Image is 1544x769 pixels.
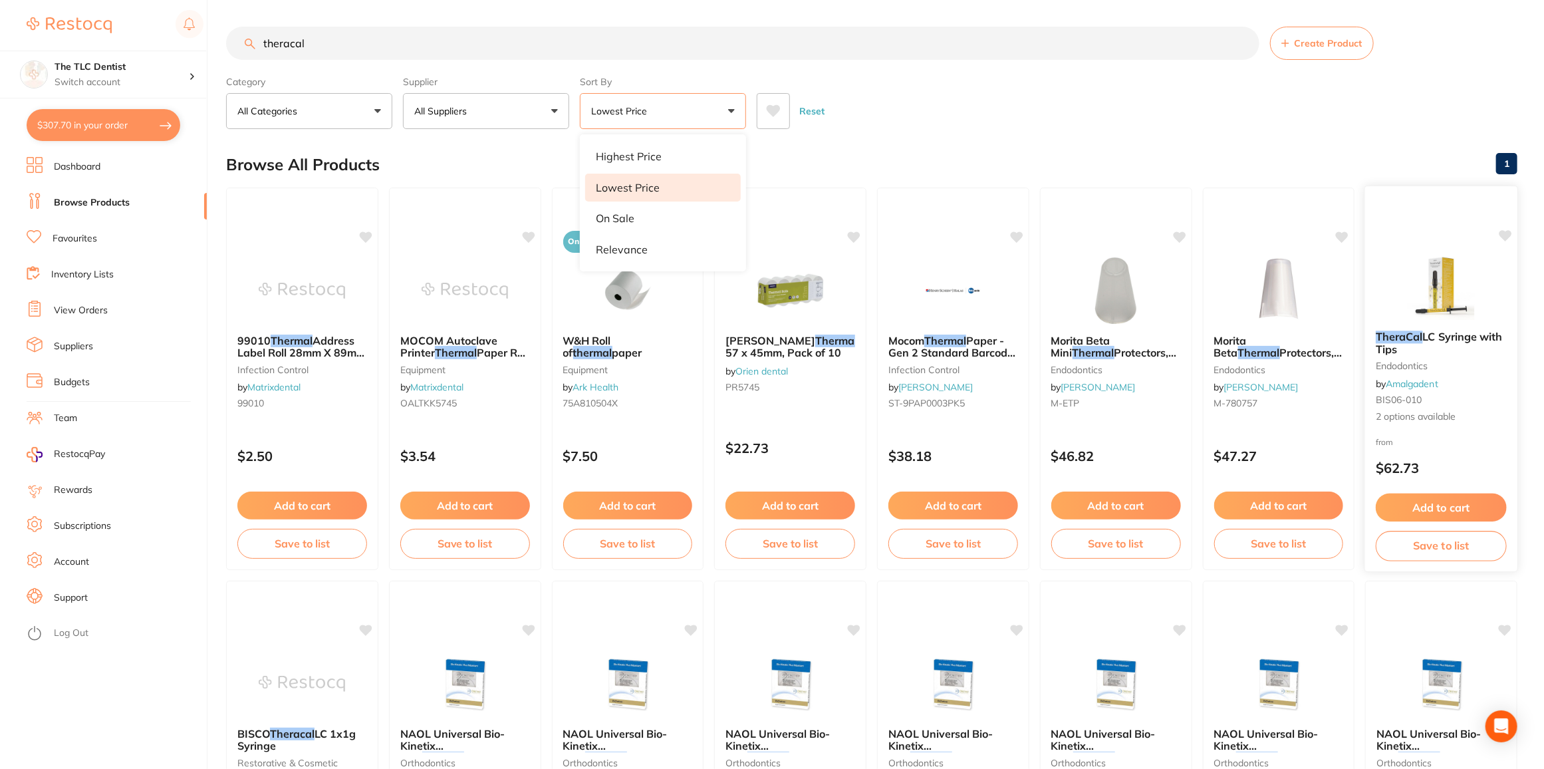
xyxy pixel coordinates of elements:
b: MOCOM Autoclave Printer Thermal Paper Roll 57mmx45mm Diameter [400,335,530,359]
p: $22.73 [725,440,855,456]
span: 75A810504X [563,397,618,409]
img: NAOL Universal Bio-Kinetix Plus Thermal Nitanium Archwire, 016 D-LX (Damon Arch Shape), 10-Pack [1398,651,1485,717]
small: orthodontics [563,758,693,768]
span: W&H Roll of [563,334,611,359]
img: NAOL Universal Bio-Kinetix Plus Thermal Nitanium Archwire, 014X025 D-LX (Damon Arch Shape), 10-Pack [910,651,996,717]
span: 99010 [237,334,271,347]
b: Mocom Thermal Paper - Gen 2 Standard Barcode Printer, 5-Pack [888,335,1018,359]
a: [PERSON_NAME] [1061,381,1136,393]
a: Browse Products [54,196,130,210]
a: Matrixdental [247,381,301,393]
p: $46.82 [1051,448,1181,464]
span: Morita Beta [1214,334,1247,359]
small: equipment [563,365,693,375]
span: Paper - Gen 2 Standard Barcode Printer, 5-Pack [888,334,1015,372]
a: Rewards [54,484,92,497]
img: Morita Beta Mini Thermal Protectors, 3-Pack [1073,257,1159,324]
span: LC 1x1g Syringe [237,727,356,752]
button: $307.70 in your order [27,109,180,141]
img: J.Burrows Thermal Rolls 57 x 45mm, Pack of 10 [747,257,834,324]
em: Thermal [747,752,789,765]
button: All Suppliers [403,93,569,129]
span: Address Label Roll 28mm X 89mm (130) [237,334,366,372]
b: TheraCal LC Syringe with Tips [1376,331,1507,355]
a: [PERSON_NAME] [1224,381,1299,393]
span: On Backorder [563,231,628,253]
span: Mocom [888,334,924,347]
img: BISCO Theracal LC 1x1g Syringe [259,651,345,717]
a: Dashboard [54,160,100,174]
b: NAOL Universal Bio-Kinetix Plus Thermal Nitanium Archwire, 016X025 D-LX (Damon Arch Shape), 10-Pack [1214,728,1344,752]
h4: The TLC Dentist [55,61,189,74]
span: BIS06-010 [1376,394,1422,406]
button: Add to cart [237,492,367,520]
img: Mocom Thermal Paper - Gen 2 Standard Barcode Printer, 5-Pack [910,257,996,324]
p: $62.73 [1376,460,1507,476]
a: Log Out [54,627,88,640]
button: Save to list [400,529,530,558]
img: The TLC Dentist [21,61,47,88]
span: NAOL Universal Bio-Kinetix Plus [563,727,668,765]
b: NAOL Universal Bio-Kinetix Plus Thermal Nitanium Archwire, 014X025 D-LX (Damon Arch Shape), 10-Pack [888,728,1018,752]
button: Add to cart [888,492,1018,520]
span: NAOL Universal Bio-Kinetix Plus [888,727,993,765]
span: Protectors, 3-Pack [1214,346,1343,371]
img: 99010 Thermal Address Label Roll 28mm X 89mm (130) [259,257,345,324]
a: RestocqPay [27,447,105,462]
a: View Orders [54,304,108,317]
a: Matrixdental [410,381,463,393]
b: Morita Beta Mini Thermal Protectors, 3-Pack [1051,335,1181,359]
a: Support [54,591,88,605]
span: M-ETP [1051,397,1080,409]
span: Rolls 57 x 45mm, Pack of 10 [725,334,881,359]
button: Lowest Price [580,93,746,129]
button: All Categories [226,93,392,129]
p: $7.50 [563,448,693,464]
button: Add to cart [725,492,855,520]
em: Thermal [1236,752,1278,765]
b: J.Burrows Thermal Rolls 57 x 45mm, Pack of 10 [725,335,855,359]
p: Lowest Price [591,104,652,118]
span: Create Product [1295,38,1362,49]
img: NAOL Universal Bio-Kinetix Plus Thermal Nitanium Archwire, 016X025 D-LX (Damon Arch Shape), 10-Pack [1235,651,1322,717]
span: [PERSON_NAME] [725,334,815,347]
b: NAOL Universal Bio-Kinetix Plus Thermal Nitanium Archwire, 018X025 D-LX (Damon Arch Shape), 10-Pack [563,728,693,752]
button: Add to cart [1051,492,1181,520]
b: W&H Roll of thermal paper [563,335,693,359]
button: Save to list [1214,529,1344,558]
span: by [237,381,301,393]
span: M-780757 [1214,397,1258,409]
a: Account [54,555,89,569]
div: Open Intercom Messenger [1485,710,1517,742]
span: NAOL Universal Bio-Kinetix Plus [1051,727,1156,765]
p: All Categories [237,104,303,118]
span: paper [612,346,642,359]
span: MOCOM Autoclave Printer [400,334,497,359]
em: thermal [573,346,612,359]
span: NAOL Universal Bio-Kinetix Plus [725,727,830,765]
span: ST-9PAP0003PK5 [888,397,965,409]
span: Paper Roll 57mmx45mm Diameter [400,346,529,371]
img: NAOL Universal Bio-Kinetix Plus Thermal Nitanium Archwire, 013 D-LX (Damon Arch Shape), 10-Pack [1073,651,1159,717]
a: Ark Health [573,381,619,393]
span: by [563,381,619,393]
em: Thermal [1398,752,1440,765]
b: NAOL Universal Bio-Kinetix Plus Thermal Nitanium Archwire, 018 D-LX (Damon Arch Shape), 10-Pack [725,728,855,752]
button: Save to list [1376,531,1507,561]
button: Add to cart [1376,494,1507,522]
a: Subscriptions [54,520,111,533]
em: Thermal [585,752,627,765]
em: Thermal [910,752,952,765]
b: NAOL Universal Bio-Kinetix Plus Thermal Nitanium Archwire, 014 D-LX (Damon Arch Shape), 10-Pack [400,728,530,752]
button: Save to list [237,529,367,558]
small: orthodontics [1214,758,1344,768]
em: Thermal [422,752,464,765]
small: orthodontics [725,758,855,768]
em: Thermal [815,334,857,347]
button: Save to list [1051,529,1181,558]
button: Add to cart [1214,492,1344,520]
button: Create Product [1270,27,1374,60]
p: $3.54 [400,448,530,464]
p: On Sale [596,212,634,224]
span: NAOL Universal Bio-Kinetix Plus [1376,727,1481,765]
